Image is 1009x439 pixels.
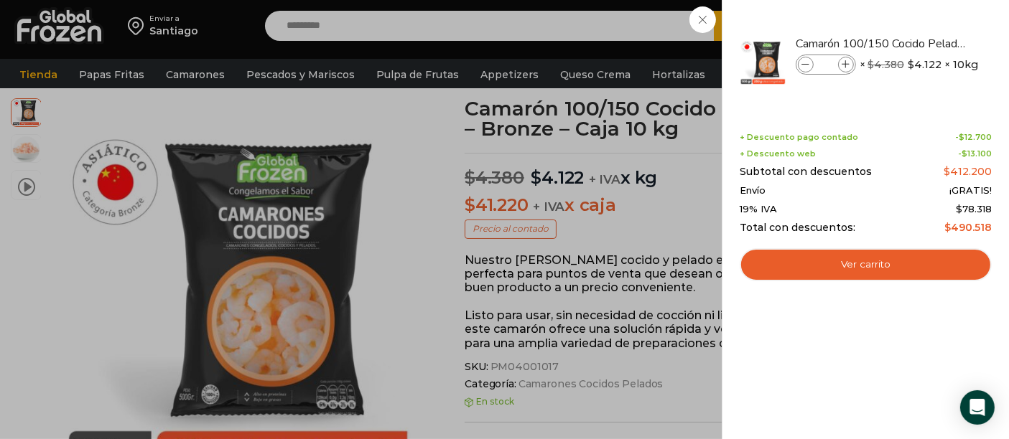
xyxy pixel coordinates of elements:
[740,248,992,281] a: Ver carrito
[740,222,855,234] span: Total con descuentos:
[962,148,992,159] bdi: 13.100
[962,148,967,159] span: $
[868,58,874,71] span: $
[740,133,858,142] span: + Descuento pago contado
[740,204,777,215] span: 19% IVA
[868,58,904,71] bdi: 4.380
[956,203,992,214] span: 78.318
[740,185,766,197] span: Envío
[908,57,914,72] span: $
[944,165,950,178] span: $
[959,132,992,142] bdi: 12.700
[815,57,837,72] input: Product quantity
[944,165,992,178] bdi: 412.200
[796,36,967,52] a: Camarón 100/150 Cocido Pelado - Bronze - Caja 10 kg
[956,203,962,214] span: $
[860,55,978,75] span: × × 10kg
[959,132,964,142] span: $
[955,133,992,142] span: -
[740,149,816,159] span: + Descuento web
[908,57,941,72] bdi: 4.122
[958,149,992,159] span: -
[960,390,995,425] div: Open Intercom Messenger
[944,221,992,234] bdi: 490.518
[949,185,992,197] span: ¡GRATIS!
[944,221,951,234] span: $
[740,166,872,178] span: Subtotal con descuentos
